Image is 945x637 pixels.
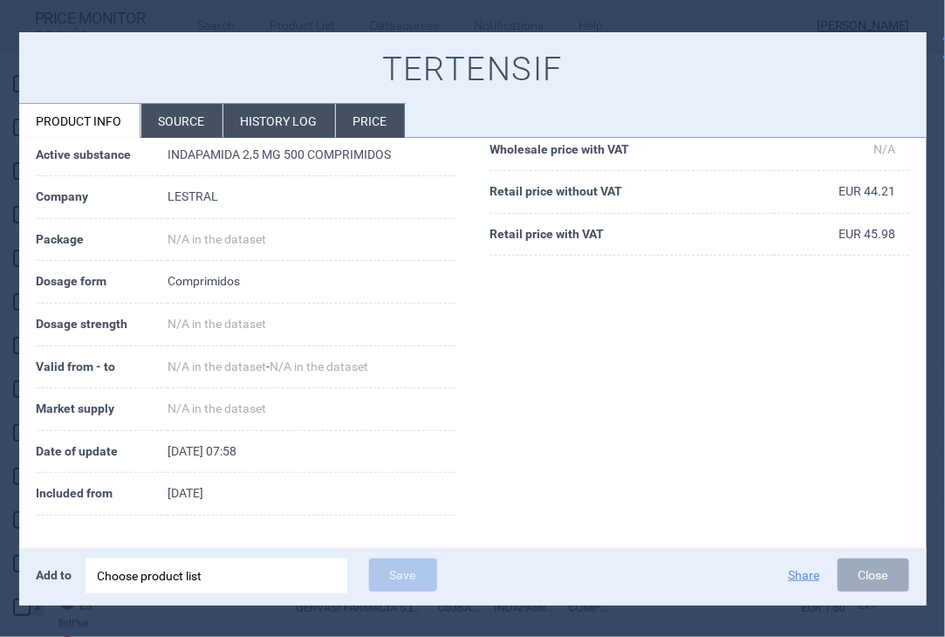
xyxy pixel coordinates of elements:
span: N/A in the dataset [168,317,266,331]
span: N/A in the dataset [270,360,368,373]
th: Active substance [37,134,168,177]
th: Valid from - to [37,346,168,389]
div: Choose product list [86,558,347,593]
span: N/A in the dataset [168,401,266,415]
li: Source [141,104,223,138]
th: Market supply [37,388,168,431]
span: N/A [874,142,896,156]
button: Save [369,558,437,592]
th: Date of update [37,431,168,474]
button: Share [789,569,820,581]
button: Close [838,558,909,592]
th: Included from [37,473,168,516]
span: N/A in the dataset [168,360,266,373]
td: EUR 45.98 [774,214,909,257]
td: Comprimidos [168,261,455,304]
td: - [168,346,455,389]
th: Wholesale price with VAT [490,129,774,172]
td: [DATE] 07:58 [168,431,455,474]
h1: TERTENSIF [37,50,909,90]
li: History log [223,104,335,138]
th: Package [37,219,168,262]
div: Choose product list [98,558,335,593]
th: Dosage form [37,261,168,304]
td: LESTRAL [168,176,455,219]
th: Company [37,176,168,219]
th: Dosage strength [37,304,168,346]
th: Retail price without VAT [490,171,774,214]
th: Retail price with VAT [490,214,774,257]
li: Product info [19,104,140,138]
td: INDAPAMIDA 2,5 MG 500 COMPRIMIDOS [168,134,455,177]
td: EUR 44.21 [774,171,909,214]
p: Add to [37,558,72,592]
li: Price [336,104,405,138]
td: [DATE] [168,473,455,516]
span: N/A in the dataset [168,232,266,246]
